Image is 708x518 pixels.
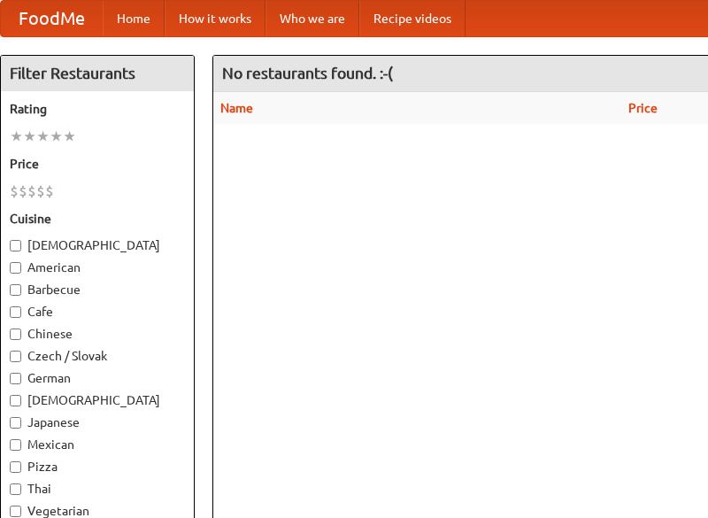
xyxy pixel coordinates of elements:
input: German [10,373,21,384]
input: American [10,262,21,274]
h5: Price [10,155,185,173]
a: FoodMe [1,1,103,36]
input: Pizza [10,461,21,473]
li: $ [45,182,54,201]
a: Home [103,1,165,36]
h5: Rating [10,100,185,118]
label: Barbecue [10,281,185,298]
li: ★ [50,127,63,146]
li: $ [36,182,45,201]
li: $ [10,182,19,201]
a: Recipe videos [359,1,466,36]
li: ★ [63,127,76,146]
label: Thai [10,480,185,498]
li: ★ [23,127,36,146]
li: ★ [36,127,50,146]
label: Cafe [10,303,185,321]
h5: Cuisine [10,210,185,228]
label: Czech / Slovak [10,347,185,365]
a: Name [220,101,253,115]
input: Japanese [10,417,21,429]
li: $ [19,182,27,201]
input: [DEMOGRAPHIC_DATA] [10,395,21,406]
h4: Filter Restaurants [1,56,194,91]
input: Vegetarian [10,506,21,517]
label: Japanese [10,414,185,431]
label: Chinese [10,325,185,343]
a: Who we are [265,1,359,36]
input: Cafe [10,306,21,318]
li: $ [27,182,36,201]
a: Price [628,101,658,115]
input: Chinese [10,329,21,340]
ng-pluralize: No restaurants found. :-( [222,65,393,81]
label: American [10,259,185,276]
input: Mexican [10,439,21,451]
li: ★ [10,127,23,146]
label: Pizza [10,458,185,475]
input: Barbecue [10,284,21,296]
label: [DEMOGRAPHIC_DATA] [10,391,185,409]
input: [DEMOGRAPHIC_DATA] [10,240,21,251]
label: Mexican [10,436,185,453]
label: German [10,369,185,387]
label: [DEMOGRAPHIC_DATA] [10,236,185,254]
input: Thai [10,483,21,495]
a: How it works [165,1,265,36]
input: Czech / Slovak [10,351,21,362]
